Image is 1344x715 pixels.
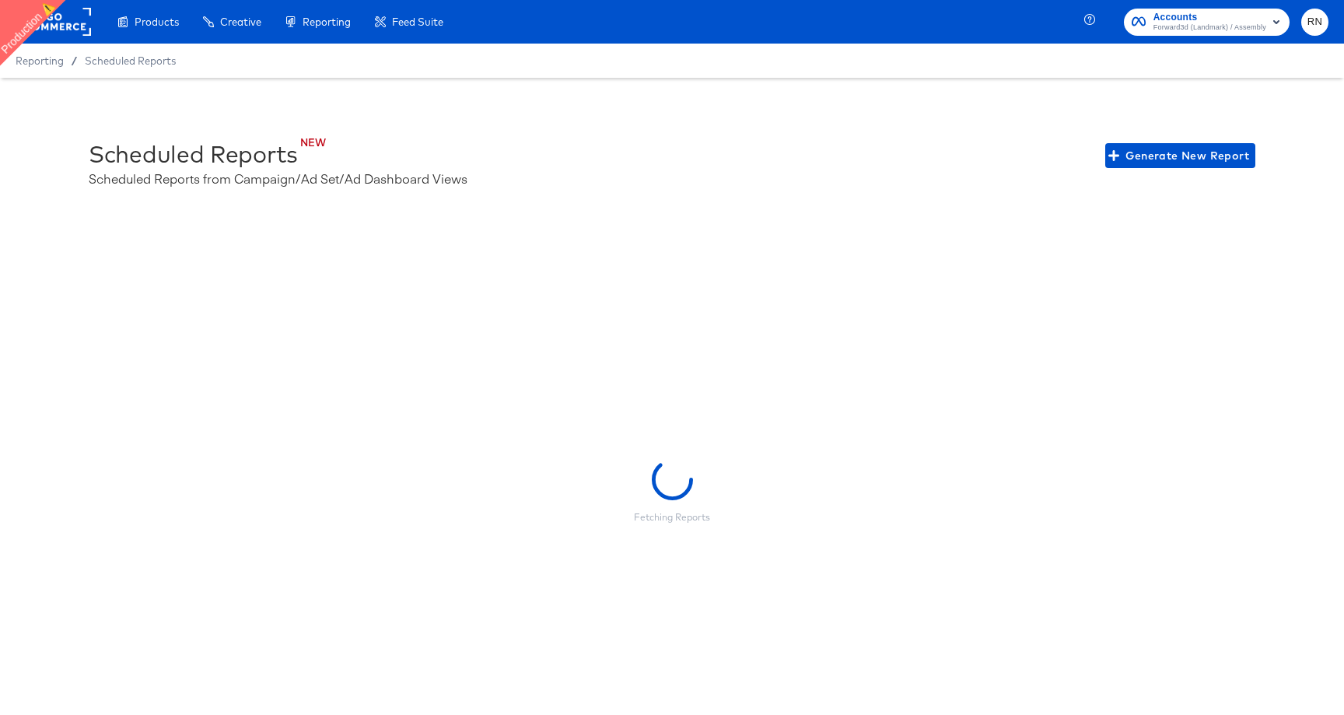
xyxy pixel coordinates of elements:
span: Creative [220,16,261,28]
a: Scheduled Reports [85,54,176,67]
span: Reporting [16,54,64,67]
div: NEW [117,135,326,150]
span: Feed Suite [392,16,443,28]
div: Scheduled Reports from Campaign/Ad Set/Ad Dashboard Views [89,170,467,188]
button: AccountsForward3d (Landmark) / Assembly [1124,9,1290,36]
span: Products [135,16,179,28]
span: Accounts [1153,9,1266,26]
span: Reporting [303,16,351,28]
div: Fetching Reports [634,511,710,524]
span: Forward3d (Landmark) / Assembly [1153,22,1266,34]
button: Generate New Report [1105,143,1255,168]
span: RN [1307,13,1322,31]
span: Generate New Report [1111,146,1249,166]
div: Scheduled Reports [89,138,298,170]
button: RN [1301,9,1328,36]
span: / [64,54,85,67]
